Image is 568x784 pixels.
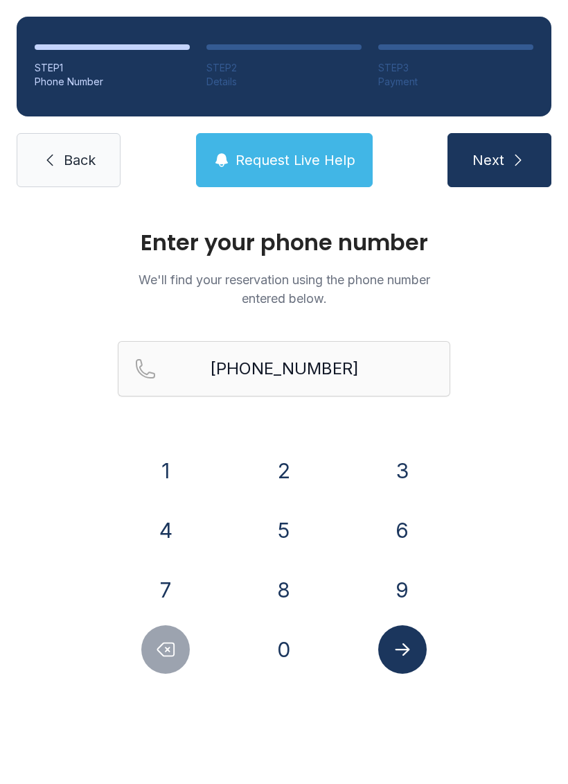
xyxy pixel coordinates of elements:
span: Request Live Help [236,150,355,170]
div: STEP 3 [378,61,533,75]
h1: Enter your phone number [118,232,450,254]
span: Back [64,150,96,170]
button: 1 [141,446,190,495]
button: 6 [378,506,427,555]
div: Details [206,75,362,89]
button: 8 [260,566,308,614]
div: STEP 2 [206,61,362,75]
div: Payment [378,75,533,89]
div: Phone Number [35,75,190,89]
span: Next [472,150,504,170]
p: We'll find your reservation using the phone number entered below. [118,270,450,308]
button: 7 [141,566,190,614]
button: 9 [378,566,427,614]
button: 0 [260,625,308,674]
button: Submit lookup form [378,625,427,674]
div: STEP 1 [35,61,190,75]
button: 3 [378,446,427,495]
button: 5 [260,506,308,555]
button: 4 [141,506,190,555]
input: Reservation phone number [118,341,450,397]
button: Delete number [141,625,190,674]
button: 2 [260,446,308,495]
